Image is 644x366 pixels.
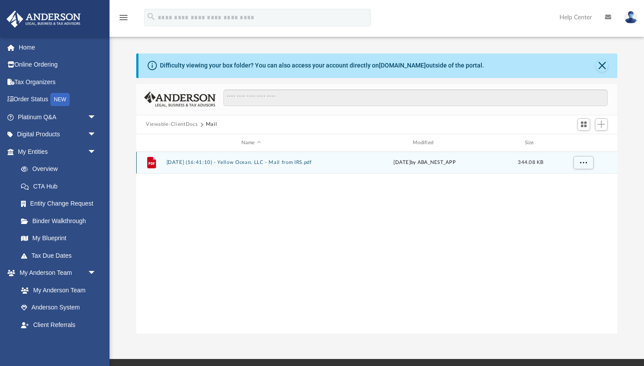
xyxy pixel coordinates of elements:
a: Entity Change Request [12,195,110,213]
input: Search files and folders [223,89,608,106]
a: My Blueprint [12,230,105,247]
a: Overview [12,160,110,178]
button: More options [573,156,594,170]
a: Digital Productsarrow_drop_down [6,126,110,143]
a: menu [118,17,129,23]
button: Switch to Grid View [577,118,591,131]
a: My Anderson Teamarrow_drop_down [6,264,105,282]
a: Tax Organizers [6,73,110,91]
a: Anderson System [12,299,105,316]
a: Binder Walkthrough [12,212,110,230]
span: arrow_drop_down [88,264,105,282]
button: Mail [206,121,217,128]
span: 344.08 KB [518,160,543,165]
div: id [552,139,613,147]
span: arrow_drop_down [88,334,105,352]
button: Close [596,60,608,72]
div: Difficulty viewing your box folder? You can also access your account directly on outside of the p... [160,61,484,70]
span: arrow_drop_down [88,108,105,126]
a: My Entitiesarrow_drop_down [6,143,110,160]
a: Tax Due Dates [12,247,110,264]
i: search [146,12,156,21]
a: Client Referrals [12,316,105,334]
div: Modified [340,139,510,147]
button: Add [595,118,608,131]
a: Online Ordering [6,56,110,74]
a: My Anderson Team [12,281,101,299]
div: grid [136,152,617,334]
a: CTA Hub [12,178,110,195]
a: Home [6,39,110,56]
i: menu [118,12,129,23]
div: Name [166,139,336,147]
a: Order StatusNEW [6,91,110,109]
a: [DOMAIN_NAME] [379,62,426,69]
img: User Pic [624,11,637,24]
span: arrow_drop_down [88,143,105,161]
button: Viewable-ClientDocs [146,121,198,128]
div: [DATE] by ABA_NEST_APP [340,159,510,167]
div: Size [513,139,548,147]
span: arrow_drop_down [88,126,105,144]
div: NEW [50,93,70,106]
div: id [140,139,162,147]
a: Platinum Q&Aarrow_drop_down [6,108,110,126]
a: My Documentsarrow_drop_down [6,334,105,351]
button: [DATE] (16:41:10) - Yellow Ocean, LLC - Mail from IRS.pdf [166,160,336,166]
img: Anderson Advisors Platinum Portal [4,11,83,28]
